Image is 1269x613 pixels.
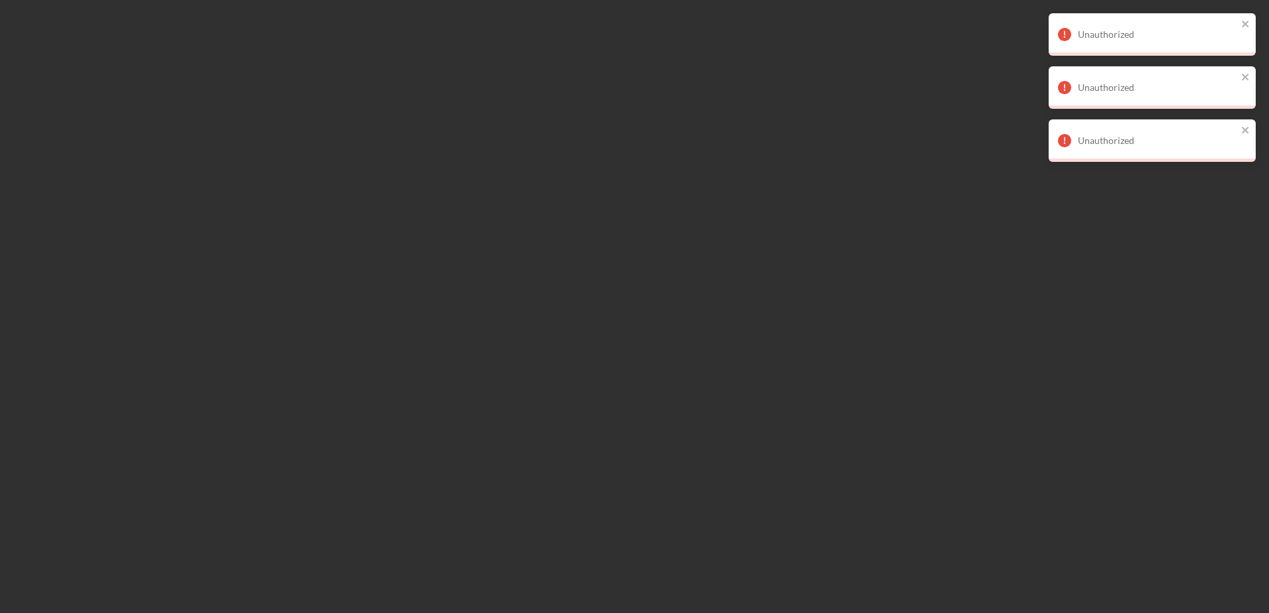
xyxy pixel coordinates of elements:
button: close [1241,72,1250,84]
div: Unauthorized [1078,135,1237,146]
button: close [1241,19,1250,31]
div: Unauthorized [1078,29,1237,40]
div: Unauthorized [1078,82,1237,93]
button: close [1241,125,1250,137]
